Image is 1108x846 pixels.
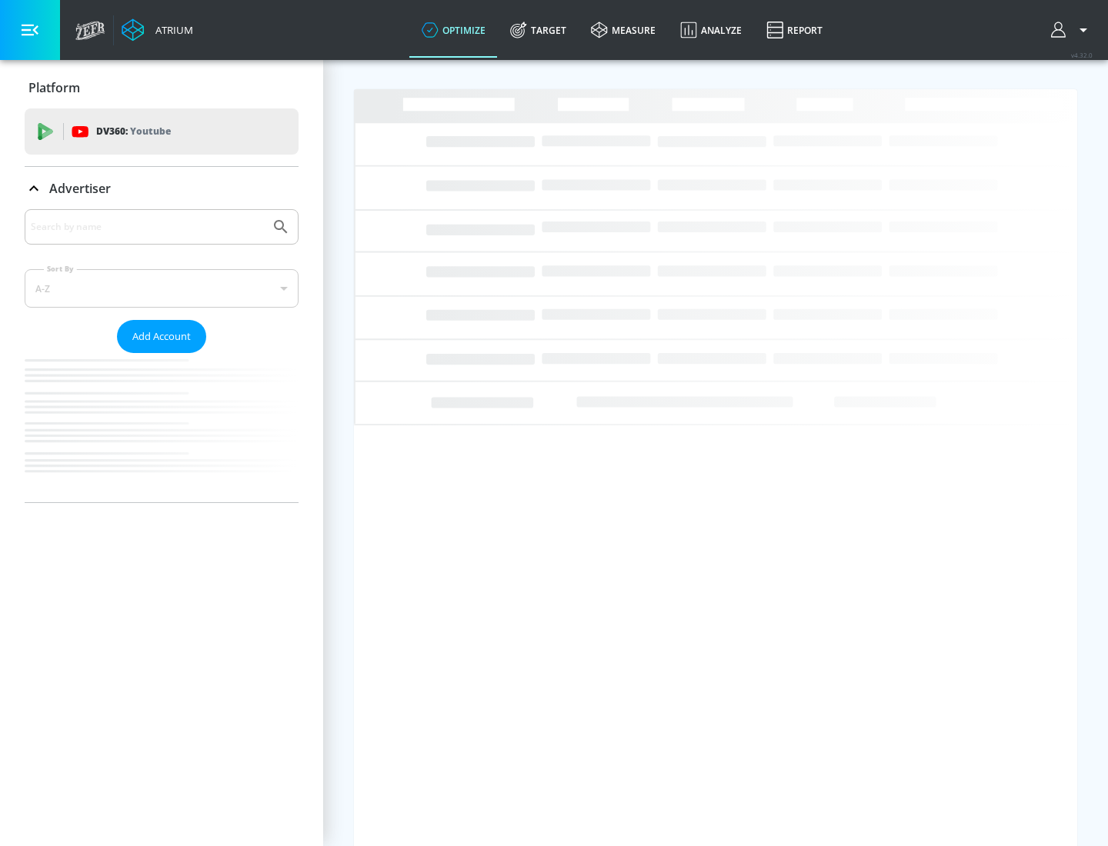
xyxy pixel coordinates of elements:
span: Add Account [132,328,191,345]
a: measure [579,2,668,58]
div: A-Z [25,269,299,308]
button: Add Account [117,320,206,353]
span: v 4.32.0 [1071,51,1093,59]
a: Atrium [122,18,193,42]
a: Analyze [668,2,754,58]
p: Platform [28,79,80,96]
p: Youtube [130,123,171,139]
div: Platform [25,66,299,109]
nav: list of Advertiser [25,353,299,502]
div: DV360: Youtube [25,108,299,155]
a: Target [498,2,579,58]
input: Search by name [31,217,264,237]
a: Report [754,2,835,58]
a: optimize [409,2,498,58]
p: Advertiser [49,180,111,197]
div: Atrium [149,23,193,37]
label: Sort By [44,264,77,274]
p: DV360: [96,123,171,140]
div: Advertiser [25,209,299,502]
div: Advertiser [25,167,299,210]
